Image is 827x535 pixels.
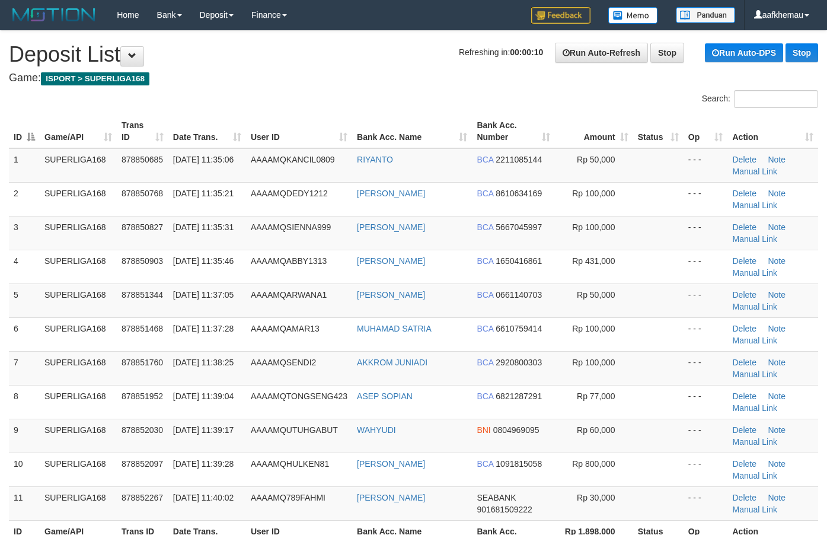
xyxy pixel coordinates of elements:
a: Manual Link [732,505,777,514]
a: Delete [732,493,756,502]
td: 3 [9,216,40,250]
td: - - - [684,385,728,419]
a: [PERSON_NAME] [357,493,425,502]
span: BCA [477,391,493,401]
a: [PERSON_NAME] [357,256,425,266]
img: Feedback.jpg [531,7,590,24]
span: [DATE] 11:39:04 [173,391,234,401]
span: AAAAMQTONGSENG423 [251,391,347,401]
span: [DATE] 11:35:06 [173,155,234,164]
span: Rp 100,000 [572,189,615,198]
span: SEABANK [477,493,516,502]
th: Status: activate to sort column ascending [633,114,684,148]
td: 4 [9,250,40,284]
span: ISPORT > SUPERLIGA168 [41,72,149,85]
a: Manual Link [732,268,777,278]
span: 878852097 [122,459,163,469]
a: Delete [732,391,756,401]
span: [DATE] 11:37:05 [173,290,234,300]
span: Rp 800,000 [572,459,615,469]
span: Rp 60,000 [577,425,615,435]
td: SUPERLIGA168 [40,385,117,419]
td: 9 [9,419,40,453]
strong: 00:00:10 [510,47,543,57]
td: 8 [9,385,40,419]
td: - - - [684,317,728,351]
span: BCA [477,189,493,198]
td: SUPERLIGA168 [40,284,117,317]
span: 878851952 [122,391,163,401]
td: SUPERLIGA168 [40,453,117,486]
span: AAAAMQHULKEN81 [251,459,329,469]
a: [PERSON_NAME] [357,189,425,198]
th: Action: activate to sort column ascending [727,114,818,148]
td: - - - [684,250,728,284]
span: Rp 30,000 [577,493,615,502]
a: Note [768,256,786,266]
span: 878850768 [122,189,163,198]
a: WAHYUDI [357,425,396,435]
span: [DATE] 11:40:02 [173,493,234,502]
span: [DATE] 11:39:28 [173,459,234,469]
img: panduan.png [676,7,735,23]
td: SUPERLIGA168 [40,351,117,385]
a: Note [768,391,786,401]
a: Manual Link [732,336,777,345]
span: BCA [477,222,493,232]
th: Game/API: activate to sort column ascending [40,114,117,148]
span: BCA [477,155,493,164]
span: Copy 2211085144 to clipboard [496,155,542,164]
td: SUPERLIGA168 [40,486,117,520]
span: AAAAMQSIENNA999 [251,222,331,232]
td: SUPERLIGA168 [40,182,117,216]
td: SUPERLIGA168 [40,148,117,183]
td: 2 [9,182,40,216]
th: ID: activate to sort column descending [9,114,40,148]
img: Button%20Memo.svg [608,7,658,24]
a: Note [768,189,786,198]
span: AAAAMQ789FAHMI [251,493,325,502]
td: - - - [684,284,728,317]
span: AAAAMQKANCIL0809 [251,155,335,164]
th: Bank Acc. Number: activate to sort column ascending [472,114,554,148]
a: Delete [732,256,756,266]
span: AAAAMQABBY1313 [251,256,327,266]
span: [DATE] 11:35:31 [173,222,234,232]
span: Rp 50,000 [577,290,615,300]
span: Copy 6821287291 to clipboard [496,391,542,401]
td: - - - [684,148,728,183]
a: Delete [732,155,756,164]
a: Manual Link [732,370,777,379]
span: Copy 901681509222 to clipboard [477,505,532,514]
td: SUPERLIGA168 [40,250,117,284]
th: User ID: activate to sort column ascending [246,114,352,148]
td: SUPERLIGA168 [40,216,117,250]
a: Manual Link [732,200,777,210]
th: Amount: activate to sort column ascending [555,114,633,148]
a: Manual Link [732,471,777,480]
span: BCA [477,290,493,300]
td: SUPERLIGA168 [40,317,117,351]
a: Run Auto-Refresh [555,43,648,63]
td: - - - [684,453,728,486]
span: Copy 1091815058 to clipboard [496,459,542,469]
span: Copy 1650416861 to clipboard [496,256,542,266]
a: [PERSON_NAME] [357,290,425,300]
input: Search: [734,90,818,108]
a: Manual Link [732,167,777,176]
a: Manual Link [732,302,777,311]
a: Delete [732,189,756,198]
span: [DATE] 11:39:17 [173,425,234,435]
td: 6 [9,317,40,351]
span: 878850903 [122,256,163,266]
span: Rp 431,000 [572,256,615,266]
span: [DATE] 11:35:46 [173,256,234,266]
a: AKKROM JUNIADI [357,358,427,367]
a: Stop [786,43,818,62]
td: 1 [9,148,40,183]
span: BCA [477,358,493,367]
a: [PERSON_NAME] [357,222,425,232]
a: Delete [732,222,756,232]
th: Date Trans.: activate to sort column ascending [168,114,246,148]
span: Copy 0804969095 to clipboard [493,425,539,435]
